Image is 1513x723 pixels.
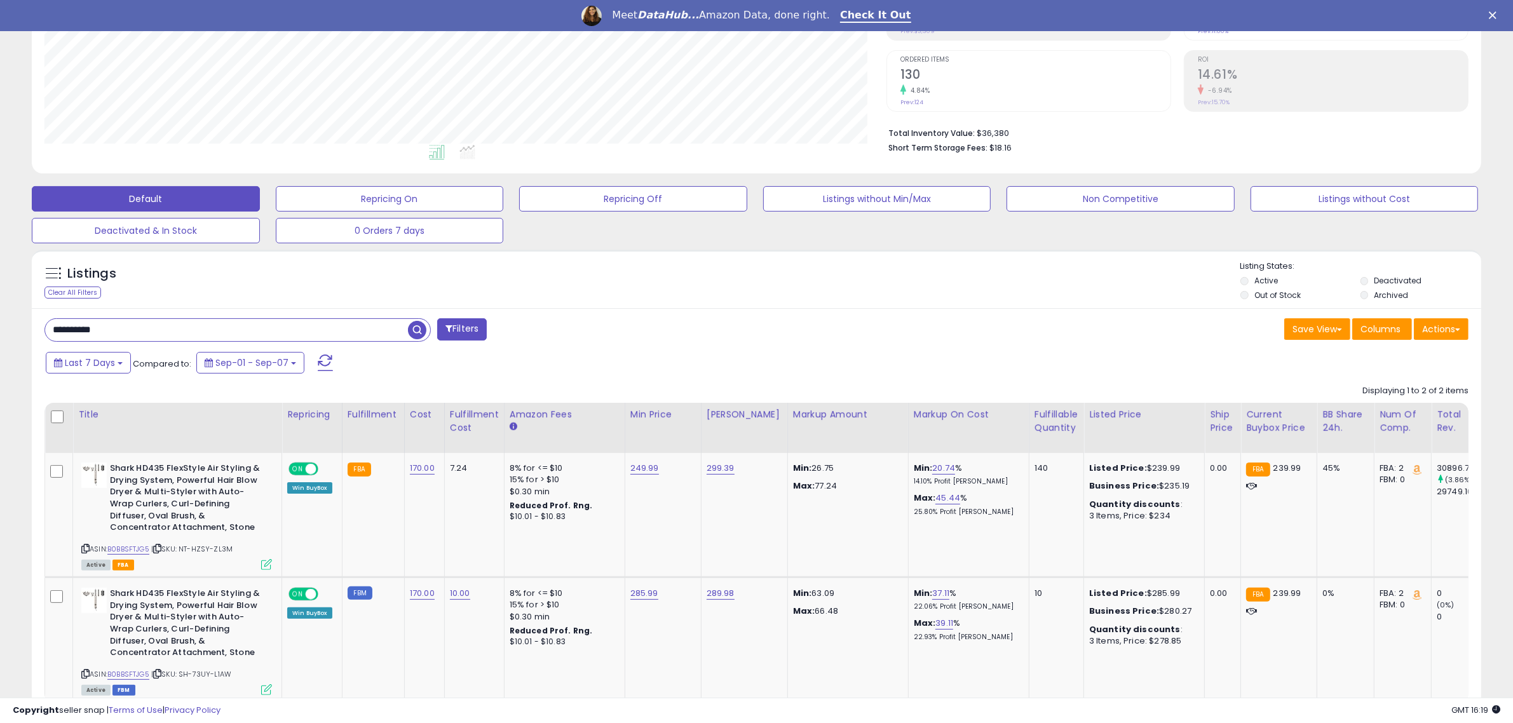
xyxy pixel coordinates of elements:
div: $235.19 [1089,480,1195,492]
a: 170.00 [410,462,435,475]
a: B0BBSFTJG5 [107,669,149,680]
a: Privacy Policy [165,704,221,716]
a: 45.44 [935,492,960,504]
div: 8% for <= $10 [510,463,615,474]
div: $0.30 min [510,611,615,623]
img: Profile image for Georgie [581,6,602,26]
p: 25.80% Profit [PERSON_NAME] [914,508,1019,517]
a: 39.11 [935,617,953,630]
span: All listings currently available for purchase on Amazon [81,560,111,571]
p: 63.09 [793,588,899,599]
div: Current Buybox Price [1246,408,1312,435]
p: 66.48 [793,605,899,617]
div: Ship Price [1210,408,1235,435]
small: FBM [348,586,372,600]
i: DataHub... [637,9,699,21]
div: Listed Price [1089,408,1199,421]
span: Sep-01 - Sep-07 [215,356,288,369]
p: 14.10% Profit [PERSON_NAME] [914,477,1019,486]
p: 26.75 [793,463,899,474]
img: 312HQF2NuCL._SL40_.jpg [81,588,107,613]
label: Archived [1374,290,1409,301]
div: Meet Amazon Data, done right. [612,9,830,22]
small: Prev: 124 [900,98,923,106]
a: 20.74 [932,462,955,475]
small: Prev: 11.00% [1198,27,1228,35]
div: Total Rev. [1437,408,1483,435]
button: Filters [437,318,487,341]
button: 0 Orders 7 days [276,218,504,243]
h2: 130 [900,67,1170,84]
span: FBA [112,560,134,571]
button: Columns [1352,318,1412,340]
small: FBA [1246,588,1270,602]
span: FBM [112,685,135,696]
label: Deactivated [1374,275,1422,286]
small: FBA [1246,463,1270,476]
p: Listing States: [1240,260,1481,273]
div: : [1089,624,1195,635]
button: Listings without Min/Max [763,186,991,212]
span: All listings currently available for purchase on Amazon [81,685,111,696]
div: Repricing [287,408,337,421]
div: 15% for > $10 [510,474,615,485]
div: Fulfillment Cost [450,408,499,435]
div: 15% for > $10 [510,599,615,611]
div: Cost [410,408,439,421]
p: 77.24 [793,480,899,492]
b: Shark HD435 FlexStyle Air Styling & Drying System, Powerful Hair Blow Dryer & Multi-Styler with A... [110,463,264,536]
div: $285.99 [1089,588,1195,599]
span: Compared to: [133,358,191,370]
b: Short Term Storage Fees: [888,142,987,153]
span: | SKU: NT-HZSY-ZL3M [151,544,233,554]
div: Markup on Cost [914,408,1024,421]
div: % [914,492,1019,516]
div: $0.30 min [510,486,615,497]
div: 0 [1437,611,1488,623]
strong: Min: [793,587,812,599]
div: FBM: 0 [1380,474,1421,485]
span: $18.16 [989,142,1012,154]
div: Displaying 1 to 2 of 2 items [1362,385,1469,397]
a: 299.39 [707,462,735,475]
b: Quantity discounts [1089,498,1181,510]
div: $10.01 - $10.83 [510,511,615,522]
small: (0%) [1437,600,1455,610]
div: 7.24 [450,463,494,474]
div: 0 [1437,588,1488,599]
label: Active [1254,275,1278,286]
a: 10.00 [450,587,470,600]
small: FBA [348,463,371,476]
button: Default [32,186,260,212]
div: Close [1489,11,1502,19]
div: Fulfillable Quantity [1035,408,1078,435]
a: Check It Out [840,9,911,23]
b: Max: [914,492,936,504]
small: Prev: $3,309 [900,27,935,35]
div: % [914,463,1019,486]
h5: Listings [67,265,116,283]
a: 289.98 [707,587,735,600]
b: Business Price: [1089,480,1159,492]
th: The percentage added to the cost of goods (COGS) that forms the calculator for Min & Max prices. [908,403,1029,453]
span: ROI [1198,57,1468,64]
p: 22.06% Profit [PERSON_NAME] [914,602,1019,611]
small: Amazon Fees. [510,421,517,433]
div: 3 Items, Price: $278.85 [1089,635,1195,647]
div: 0.00 [1210,588,1231,599]
div: % [914,588,1019,611]
h2: 14.61% [1198,67,1468,84]
strong: Min: [793,462,812,474]
button: Listings without Cost [1251,186,1479,212]
b: Quantity discounts [1089,623,1181,635]
b: Min: [914,462,933,474]
div: Markup Amount [793,408,903,421]
div: 8% for <= $10 [510,588,615,599]
strong: Copyright [13,704,59,716]
span: ON [290,589,306,600]
span: Columns [1360,323,1401,335]
button: Last 7 Days [46,352,131,374]
div: 10 [1035,588,1074,599]
span: 2025-09-17 16:19 GMT [1451,704,1500,716]
strong: Max: [793,605,815,617]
